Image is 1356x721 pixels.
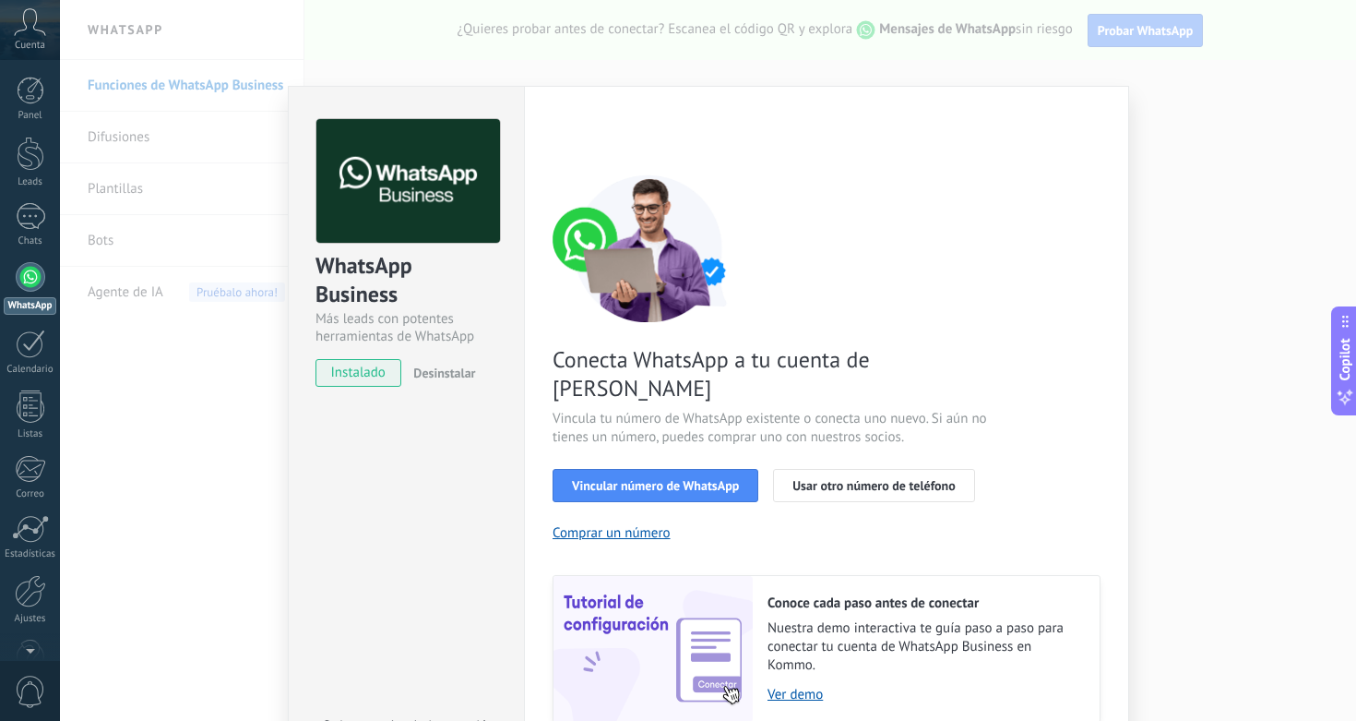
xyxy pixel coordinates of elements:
[553,345,992,403] span: Conecta WhatsApp a tu cuenta de [PERSON_NAME]
[4,613,57,625] div: Ajustes
[4,110,57,122] div: Panel
[413,365,475,381] span: Desinstalar
[553,524,671,542] button: Comprar un número
[4,488,57,500] div: Correo
[406,359,475,387] button: Desinstalar
[315,251,497,310] div: WhatsApp Business
[4,548,57,560] div: Estadísticas
[4,235,57,247] div: Chats
[315,310,497,345] div: Más leads con potentes herramientas de WhatsApp
[316,359,400,387] span: instalado
[773,469,974,502] button: Usar otro número de teléfono
[4,176,57,188] div: Leads
[553,469,758,502] button: Vincular número de WhatsApp
[572,479,739,492] span: Vincular número de WhatsApp
[553,410,992,447] span: Vincula tu número de WhatsApp existente o conecta uno nuevo. Si aún no tienes un número, puedes c...
[4,428,57,440] div: Listas
[767,686,1081,703] a: Ver demo
[4,297,56,315] div: WhatsApp
[1336,338,1354,380] span: Copilot
[767,619,1081,675] span: Nuestra demo interactiva te guía paso a paso para conectar tu cuenta de WhatsApp Business en Kommo.
[553,174,746,322] img: connect number
[792,479,955,492] span: Usar otro número de teléfono
[767,595,1081,612] h2: Conoce cada paso antes de conectar
[15,40,45,52] span: Cuenta
[316,119,500,244] img: logo_main.png
[4,364,57,376] div: Calendario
